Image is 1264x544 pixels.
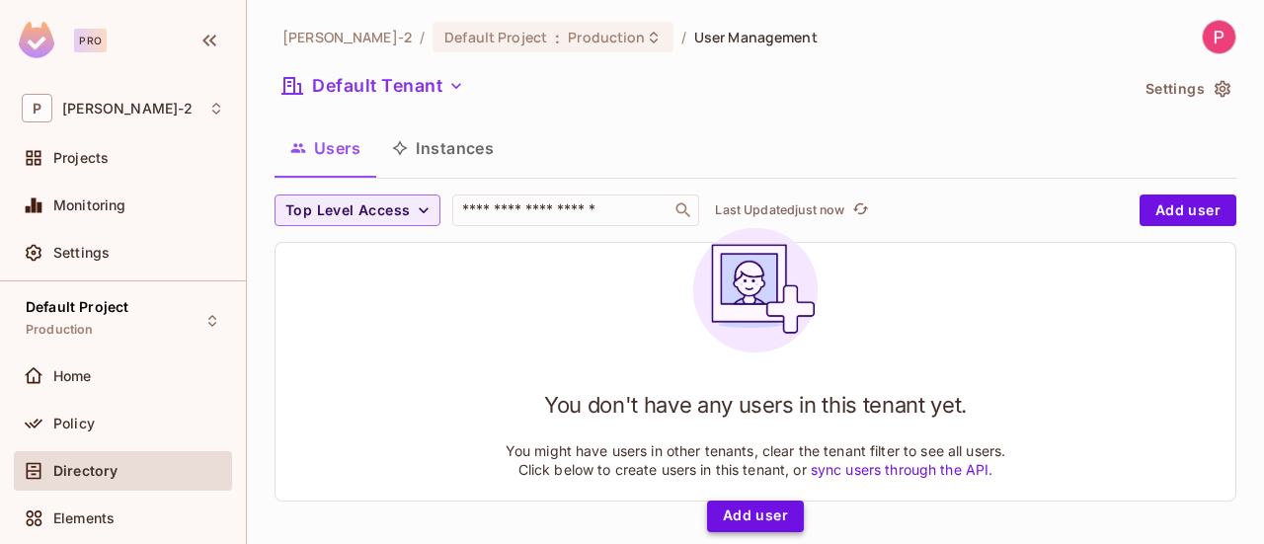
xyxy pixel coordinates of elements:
[707,501,804,532] button: Add user
[554,30,561,45] span: :
[506,441,1006,479] p: You might have users in other tenants, clear the tenant filter to see all users. Click below to c...
[715,202,844,218] p: Last Updated just now
[53,416,95,431] span: Policy
[852,200,869,220] span: refresh
[275,70,472,102] button: Default Tenant
[26,299,128,315] span: Default Project
[544,390,967,420] h1: You don't have any users in this tenant yet.
[285,198,410,223] span: Top Level Access
[1203,21,1235,53] img: Pradyumna CG
[22,94,52,122] span: P
[694,28,818,46] span: User Management
[53,463,118,479] span: Directory
[376,123,510,173] button: Instances
[1138,73,1236,105] button: Settings
[1140,194,1236,226] button: Add user
[275,123,376,173] button: Users
[26,322,94,338] span: Production
[74,29,107,52] div: Pro
[53,150,109,166] span: Projects
[53,368,92,384] span: Home
[53,510,115,526] span: Elements
[681,28,686,46] li: /
[53,197,126,213] span: Monitoring
[275,194,440,226] button: Top Level Access
[444,28,547,46] span: Default Project
[53,245,110,261] span: Settings
[848,198,872,222] button: refresh
[811,461,993,478] a: sync users through the API.
[62,101,193,117] span: Workspace: Pradyumna-2
[420,28,425,46] li: /
[19,22,54,58] img: SReyMgAAAABJRU5ErkJggg==
[844,198,872,222] span: Click to refresh data
[568,28,645,46] span: Production
[282,28,412,46] span: the active workspace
